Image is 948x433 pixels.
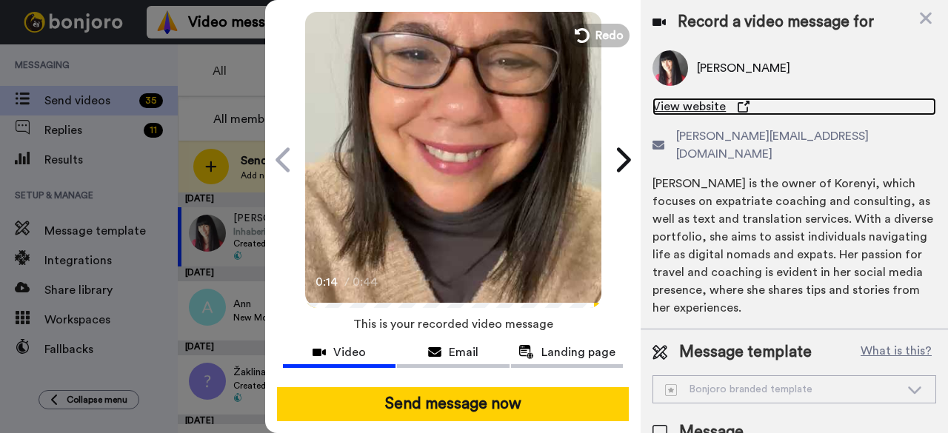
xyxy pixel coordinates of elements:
[344,273,350,291] span: /
[665,384,677,396] img: demo-template.svg
[353,308,553,340] span: This is your recorded video message
[652,98,726,115] span: View website
[652,175,936,317] div: [PERSON_NAME] is the owner of Korenyi, which focuses on expatriate coaching and consulting, as we...
[665,382,900,397] div: Bonjoro branded template
[679,341,812,363] span: Message template
[333,343,366,361] span: Video
[277,387,629,421] button: Send message now
[676,127,936,163] span: [PERSON_NAME][EMAIL_ADDRESS][DOMAIN_NAME]
[316,273,341,291] span: 0:14
[449,343,478,361] span: Email
[856,341,936,363] button: What is this?
[353,273,378,291] span: 0:44
[652,98,936,115] a: View website
[541,343,615,361] span: Landing page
